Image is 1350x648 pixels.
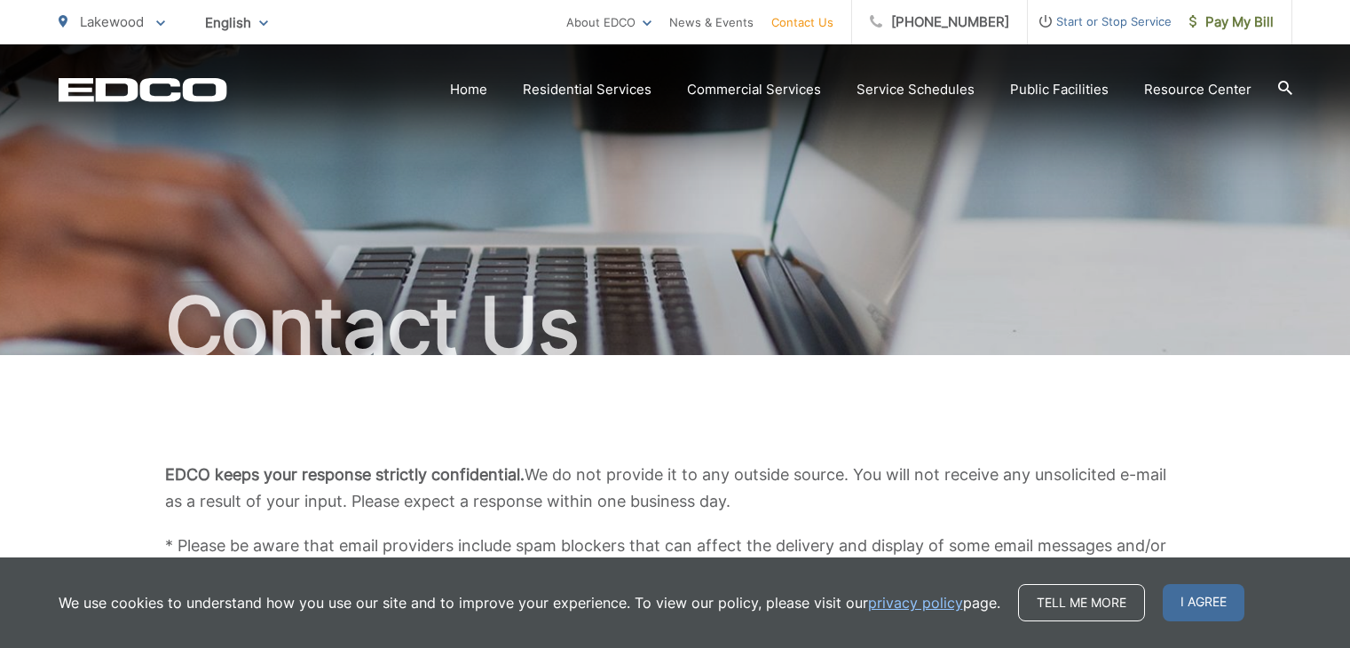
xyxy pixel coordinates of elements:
[59,282,1292,371] h1: Contact Us
[1018,584,1145,621] a: Tell me more
[80,13,144,30] span: Lakewood
[687,79,821,100] a: Commercial Services
[1144,79,1251,100] a: Resource Center
[566,12,651,33] a: About EDCO
[857,79,975,100] a: Service Schedules
[1010,79,1109,100] a: Public Facilities
[669,12,754,33] a: News & Events
[165,465,525,484] b: EDCO keeps your response strictly confidential.
[192,7,281,38] span: English
[523,79,651,100] a: Residential Services
[165,462,1186,515] p: We do not provide it to any outside source. You will not receive any unsolicited e-mail as a resu...
[771,12,833,33] a: Contact Us
[450,79,487,100] a: Home
[1189,12,1274,33] span: Pay My Bill
[1163,584,1244,621] span: I agree
[59,592,1000,613] p: We use cookies to understand how you use our site and to improve your experience. To view our pol...
[59,77,227,102] a: EDCD logo. Return to the homepage.
[868,592,963,613] a: privacy policy
[165,533,1186,639] p: * Please be aware that email providers include spam blockers that can affect the delivery and dis...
